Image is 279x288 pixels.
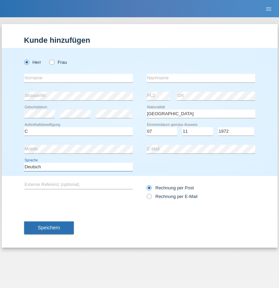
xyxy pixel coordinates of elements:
[147,194,198,199] label: Rechnung per E-Mail
[265,6,272,12] i: menu
[24,60,41,65] label: Herr
[49,60,54,64] input: Frau
[147,185,194,190] label: Rechnung per Post
[49,60,67,65] label: Frau
[24,60,29,64] input: Herr
[147,194,151,202] input: Rechnung per E-Mail
[147,185,151,194] input: Rechnung per Post
[38,225,60,230] span: Speichern
[24,36,255,44] h1: Kunde hinzufügen
[262,7,276,11] a: menu
[24,221,74,235] button: Speichern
